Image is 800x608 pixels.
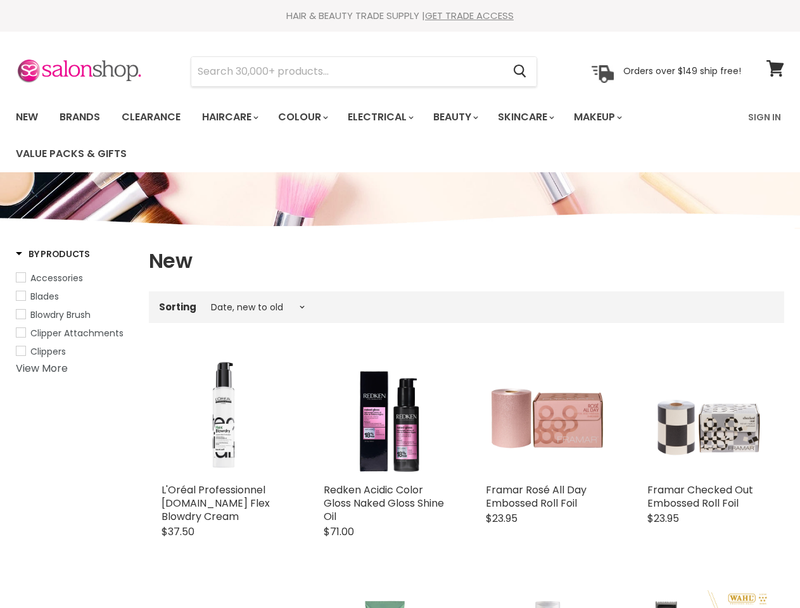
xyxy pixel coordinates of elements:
h1: New [149,248,784,274]
span: $37.50 [162,524,194,539]
a: Framar Rosé All Day Embossed Roll Foil [486,483,587,510]
a: Blades [16,289,133,303]
a: Skincare [488,104,562,130]
img: Framar Rosé All Day Embossed Roll Foil [486,353,610,478]
a: Framar Checked Out Embossed Roll Foil [647,483,753,510]
input: Search [191,57,503,86]
a: View More [16,361,68,376]
a: Beauty [424,104,486,130]
a: New [6,104,48,130]
img: Redken Acidic Color Gloss Naked Gloss Shine Oil [324,353,448,478]
a: Framar Rosé All Day Embossed Roll Foil Framar Rosé All Day Embossed Roll Foil [486,353,610,478]
p: Orders over $149 ship free! [623,65,741,77]
a: L'Oréal Professionnel [DOMAIN_NAME] Flex Blowdry Cream [162,483,270,524]
span: Clippers [30,345,66,358]
img: Framar Checked Out Embossed Roll Foil [647,353,771,478]
a: Accessories [16,271,133,285]
a: Brands [50,104,110,130]
form: Product [191,56,537,87]
a: GET TRADE ACCESS [425,9,514,22]
h3: By Products [16,248,90,260]
ul: Main menu [6,99,740,172]
a: Clearance [112,104,190,130]
a: Framar Checked Out Embossed Roll Foil Framar Checked Out Embossed Roll Foil [647,353,771,478]
a: Value Packs & Gifts [6,141,136,167]
span: Clipper Attachments [30,327,124,339]
a: Blowdry Brush [16,308,133,322]
a: Haircare [193,104,266,130]
span: $23.95 [647,511,679,526]
a: Colour [269,104,336,130]
span: Blowdry Brush [30,308,91,321]
span: Accessories [30,272,83,284]
img: L'Oréal Professionnel Tecni.Art Flex Blowdry Cream [162,353,286,478]
button: Search [503,57,537,86]
a: Makeup [564,104,630,130]
span: Blades [30,290,59,303]
a: Electrical [338,104,421,130]
a: Sign In [740,104,789,130]
label: Sorting [159,301,196,312]
span: $71.00 [324,524,354,539]
a: Redken Acidic Color Gloss Naked Gloss Shine Oil [324,483,444,524]
a: Clippers [16,345,133,358]
a: Clipper Attachments [16,326,133,340]
span: $23.95 [486,511,517,526]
